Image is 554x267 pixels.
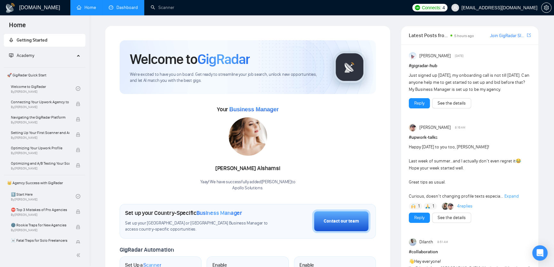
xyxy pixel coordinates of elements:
a: 1️⃣ Start HereBy[PERSON_NAME] [11,189,76,203]
span: Navigating the GigRadar Platform [11,114,69,121]
button: Contact our team [312,209,370,233]
a: export [527,32,531,38]
span: 5 hours ago [454,34,474,38]
span: ☠️ Fatal Traps for Solo Freelancers [11,237,69,244]
span: 🌚 Rookie Traps for New Agencies [11,222,69,228]
img: Korlan [442,203,449,210]
span: Business Manager [196,209,242,216]
a: searchScanner [151,5,174,10]
div: Open Intercom Messenger [532,245,548,261]
button: See the details [432,98,471,108]
h1: Set up your Country-Specific [125,209,242,216]
span: Latest Posts from the GigRadar Community [409,31,448,39]
img: 🙏 [425,204,430,208]
span: ⛔ Top 3 Mistakes of Pro Agencies [11,207,69,213]
a: 4replies [457,203,472,209]
span: lock [76,117,80,122]
span: lock [76,240,80,245]
span: GigRadar Automation [120,246,174,253]
span: fund-projection-screen [9,53,13,58]
div: [PERSON_NAME] Alshamsi [200,163,295,174]
button: setting [541,3,551,13]
span: lock [76,148,80,152]
div: Contact our team [324,218,359,225]
img: Dilanth [409,238,416,246]
button: See the details [432,213,471,223]
span: Connects: [422,4,441,11]
span: Setting Up Your First Scanner and Auto-Bidder [11,130,69,136]
span: 1 [418,203,420,209]
span: Dilanth [419,239,433,246]
span: 8:16 AM [455,125,465,130]
span: user [453,5,457,10]
span: Your [217,106,279,113]
span: lock [76,102,80,106]
span: Home [4,20,31,34]
span: 1 [432,203,434,209]
li: Getting Started [4,34,85,47]
span: By [PERSON_NAME] [11,228,69,232]
span: [PERSON_NAME] [419,124,451,131]
span: By [PERSON_NAME] [11,105,69,109]
a: Welcome to GigRadarBy[PERSON_NAME] [11,82,76,96]
span: lock [76,209,80,214]
span: We're excited to have you on board. Get ready to streamline your job search, unlock new opportuni... [130,72,323,84]
h1: Welcome to [130,51,250,68]
span: Happy [DATE] to you too, [PERSON_NAME]! Last week of summer…and I actually don’t even regret it H... [409,144,521,199]
img: Igor Šalagin [409,124,416,131]
img: 🙌 [411,204,415,208]
a: Reply [414,100,424,107]
span: By [PERSON_NAME] [11,136,69,140]
span: By [PERSON_NAME] [11,213,69,217]
img: 1687099251478-4.jpg [229,117,267,156]
span: Optimizing Your Upwork Profile [11,145,69,151]
span: Set up your [GEOGRAPHIC_DATA] or [GEOGRAPHIC_DATA] Business Manager to access country-specific op... [125,220,272,232]
span: Just signed up [DATE], my onboarding call is not till [DATE]. Can anyone help me to get started t... [409,73,529,92]
button: Reply [409,213,430,223]
span: Academy [17,53,34,58]
span: Optimizing and A/B Testing Your Scanner for Better Results [11,160,69,167]
span: Business Manager [229,106,279,113]
h1: # collaboration [409,248,531,255]
img: Anisuzzaman Khan [409,52,416,60]
span: [PERSON_NAME] [419,52,451,59]
span: 👑 Agency Success with GigRadar [4,177,85,189]
a: setting [541,5,551,10]
span: 🚀 GigRadar Quick Start [4,69,85,82]
img: gigradar-logo.png [334,51,366,83]
span: [DATE] [455,53,463,59]
span: 👋 [409,259,414,264]
span: GigRadar [197,51,250,68]
span: double-left [76,252,83,258]
span: check-circle [76,194,80,199]
span: check-circle [76,86,80,91]
a: See the details [438,100,466,107]
a: homeHome [77,5,96,10]
img: upwork-logo.png [415,5,420,10]
img: logo [5,3,15,13]
span: 4 [442,4,445,11]
img: Igor Šalagin [447,203,454,210]
span: By [PERSON_NAME] [11,167,69,170]
span: By [PERSON_NAME] [11,151,69,155]
p: Apollo Solutions . [200,185,295,191]
a: Reply [414,214,424,221]
span: lock [76,132,80,137]
span: export [527,33,531,38]
span: Academy [9,53,34,58]
h1: # upwork-talks [409,134,531,141]
div: Yaay! We have successfully added [PERSON_NAME] to [200,179,295,191]
span: Connecting Your Upwork Agency to GigRadar [11,99,69,105]
span: Expand [504,193,519,199]
span: lock [76,225,80,229]
span: 8:51 AM [437,239,448,245]
span: 😂 [516,158,521,164]
span: rocket [9,38,13,42]
span: By [PERSON_NAME] [11,121,69,124]
span: Getting Started [17,37,47,43]
span: lock [76,163,80,168]
a: dashboardDashboard [109,5,138,10]
h1: # gigradar-hub [409,62,531,69]
a: Join GigRadar Slack Community [490,32,526,39]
